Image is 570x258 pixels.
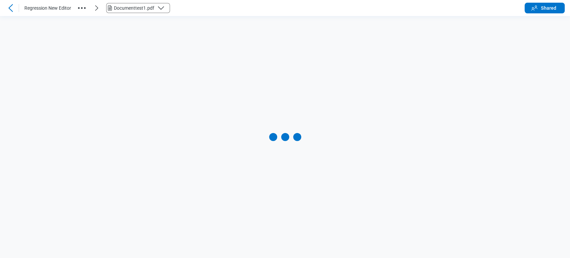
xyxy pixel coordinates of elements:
button: Documenttest1.pdf [106,3,170,13]
span: Regression New Editor [24,5,71,11]
button: Shared [525,3,565,13]
div: Documenttest1.pdf [114,5,154,11]
span: Shared [541,5,556,11]
div: Loading [269,133,301,141]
